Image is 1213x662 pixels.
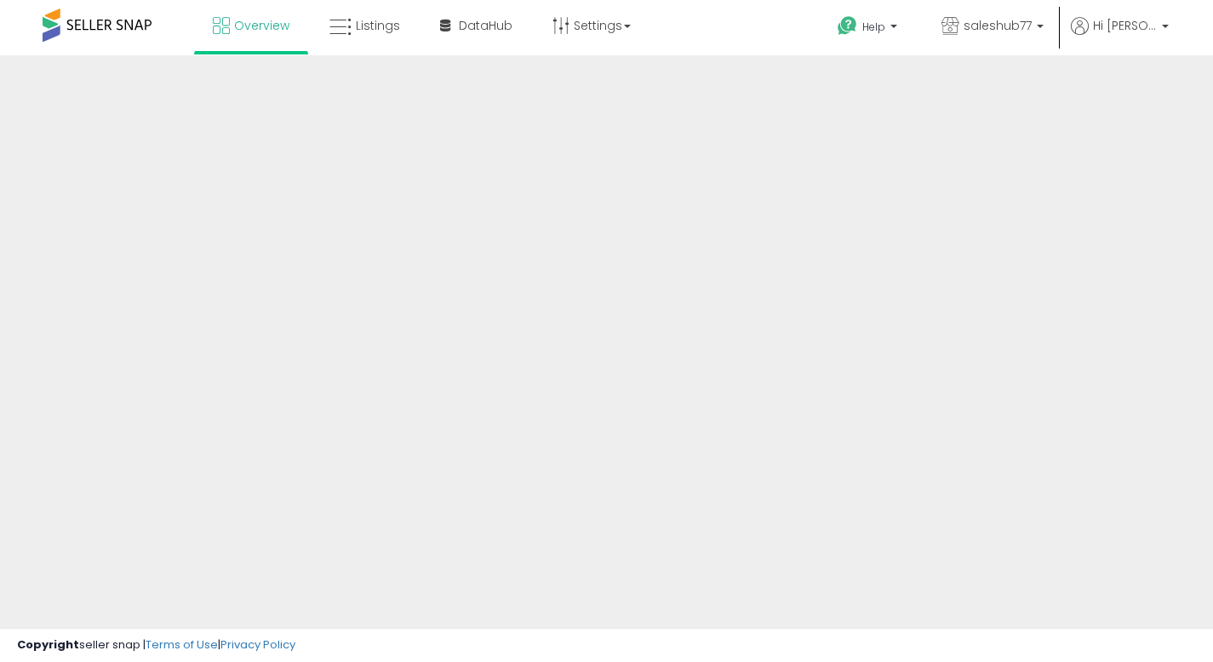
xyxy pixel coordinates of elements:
strong: Copyright [17,636,79,653]
span: Overview [234,17,289,34]
a: Help [824,3,914,55]
a: Hi [PERSON_NAME] [1071,17,1169,55]
span: Hi [PERSON_NAME] [1093,17,1157,34]
div: seller snap | | [17,637,295,653]
span: Help [862,20,885,34]
span: Listings [356,17,400,34]
a: Privacy Policy [220,636,295,653]
i: Get Help [837,15,858,37]
a: Terms of Use [146,636,218,653]
span: saleshub77 [964,17,1032,34]
span: DataHub [459,17,512,34]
